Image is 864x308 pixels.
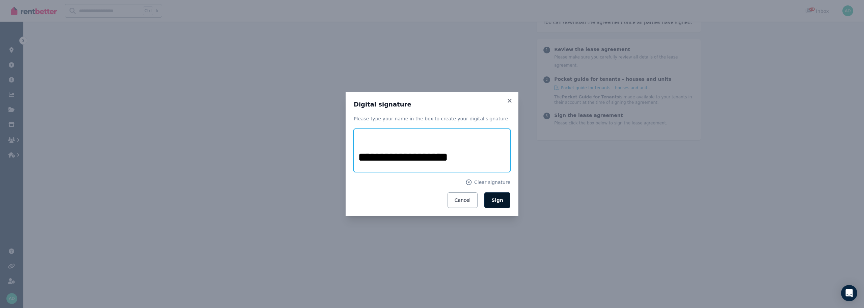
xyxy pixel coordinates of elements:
p: Please type your name in the box to create your digital signature [354,115,510,122]
button: Cancel [448,192,478,208]
span: Clear signature [474,179,510,186]
h3: Digital signature [354,100,510,109]
span: Sign [491,197,503,203]
button: Sign [484,192,510,208]
div: Open Intercom Messenger [841,285,857,301]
